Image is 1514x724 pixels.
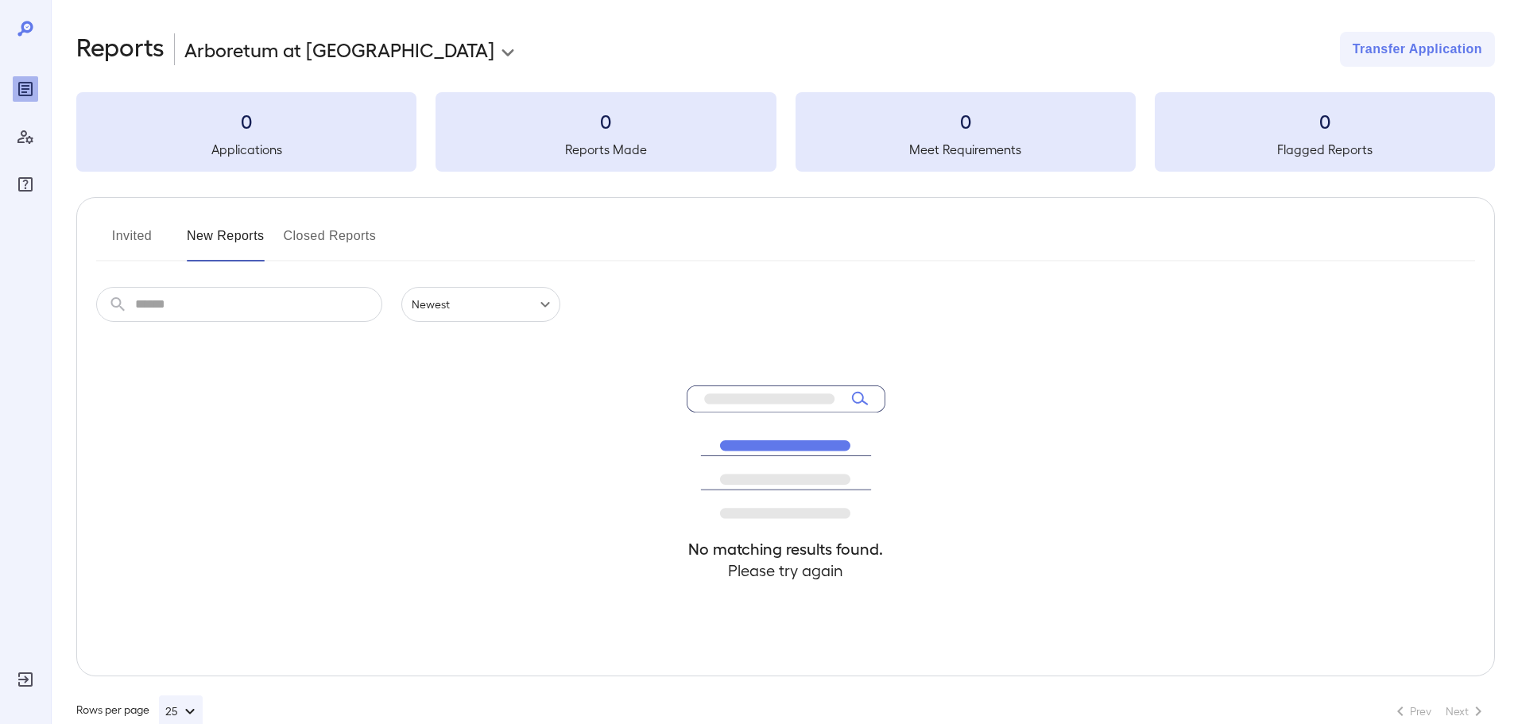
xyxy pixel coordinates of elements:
[687,559,885,581] h4: Please try again
[1340,32,1495,67] button: Transfer Application
[284,223,377,261] button: Closed Reports
[13,172,38,197] div: FAQ
[1155,140,1495,159] h5: Flagged Reports
[796,108,1136,134] h3: 0
[187,223,265,261] button: New Reports
[76,140,416,159] h5: Applications
[436,140,776,159] h5: Reports Made
[184,37,494,62] p: Arboretum at [GEOGRAPHIC_DATA]
[13,124,38,149] div: Manage Users
[13,76,38,102] div: Reports
[796,140,1136,159] h5: Meet Requirements
[1384,699,1495,724] nav: pagination navigation
[401,287,560,322] div: Newest
[76,92,1495,172] summary: 0Applications0Reports Made0Meet Requirements0Flagged Reports
[96,223,168,261] button: Invited
[436,108,776,134] h3: 0
[13,667,38,692] div: Log Out
[1155,108,1495,134] h3: 0
[76,108,416,134] h3: 0
[76,32,165,67] h2: Reports
[687,538,885,559] h4: No matching results found.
